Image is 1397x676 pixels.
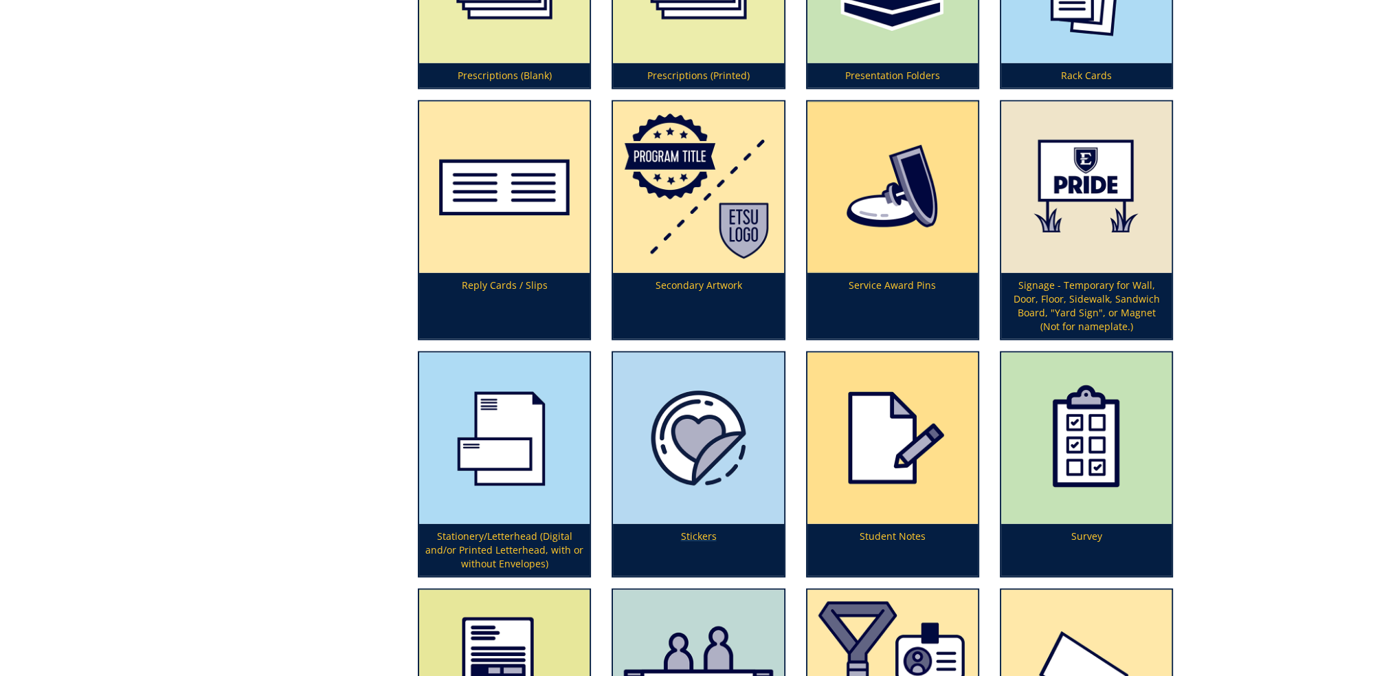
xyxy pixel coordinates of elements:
a: Stationery/Letterhead (Digital and/or Printed Letterhead, with or without Envelopes) [419,353,590,576]
p: Student Notes [807,524,978,576]
img: reply-cards-598393db32d673.34949246.png [419,102,590,273]
img: certificateseal-604bc8dddce728.49481014.png [613,353,783,524]
img: logo-development-5a32a3cdb5ef66.16397152.png [613,102,783,273]
img: letterhead-5949259c4d0423.28022678.png [419,353,590,524]
p: Prescriptions (Blank) [419,63,590,88]
p: Rack Cards [1001,63,1172,88]
a: Survey [1001,353,1172,576]
p: Stickers [613,524,783,576]
a: Student Notes [807,353,978,576]
p: Reply Cards / Slips [419,273,590,339]
a: Stickers [613,353,783,576]
p: Survey [1001,524,1172,576]
img: survey-5a663e616090e9.10927894.png [1001,353,1172,524]
p: Presentation Folders [807,63,978,88]
p: Prescriptions (Printed) [613,63,783,88]
img: handouts-syllabi-5a8adde18eab49.80887865.png [807,353,978,524]
img: signage--temporary-59a74a8170e074.78038680.png [1001,102,1172,273]
a: Service Award Pins [807,102,978,339]
p: Secondary Artwork [613,273,783,339]
p: Service Award Pins [807,273,978,339]
img: lapelpin2-5a4e838fd9dad7.57470525.png [807,102,978,273]
a: Secondary Artwork [613,102,783,339]
a: Signage - Temporary for Wall, Door, Floor, Sidewalk, Sandwich Board, "Yard Sign", or Magnet (Not ... [1001,102,1172,339]
p: Signage - Temporary for Wall, Door, Floor, Sidewalk, Sandwich Board, "Yard Sign", or Magnet (Not ... [1001,273,1172,339]
a: Reply Cards / Slips [419,102,590,339]
p: Stationery/Letterhead (Digital and/or Printed Letterhead, with or without Envelopes) [419,524,590,576]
